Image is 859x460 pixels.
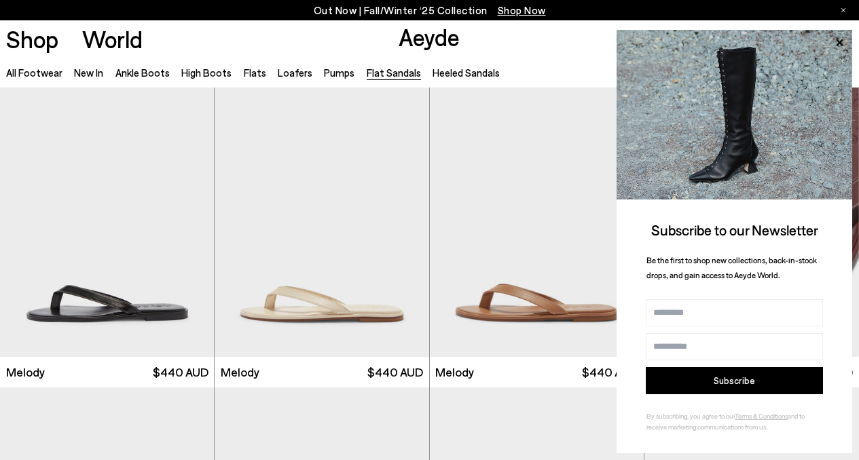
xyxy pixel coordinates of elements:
[582,364,638,381] span: $440 AUD
[646,367,823,394] button: Subscribe
[6,27,58,51] a: Shop
[6,66,62,79] a: All Footwear
[433,66,500,79] a: Heeled Sandals
[221,364,259,381] span: Melody
[430,88,644,357] img: Melody Leather Thong Sandal
[6,364,45,381] span: Melody
[735,412,788,420] a: Terms & Conditions
[153,364,208,381] span: $440 AUD
[430,357,644,387] a: Melody $440 AUD
[367,66,421,79] a: Flat Sandals
[367,364,423,381] span: $440 AUD
[74,66,103,79] a: New In
[435,364,474,381] span: Melody
[646,255,817,280] span: Be the first to shop new collections, back-in-stock drops, and gain access to Aeyde World.
[215,88,428,357] img: Melody Leather Thong Sandal
[646,412,735,420] span: By subscribing, you agree to our
[651,221,818,238] span: Subscribe to our Newsletter
[314,2,546,19] p: Out Now | Fall/Winter ‘25 Collection
[244,66,266,79] a: Flats
[430,88,644,357] div: 1 / 6
[430,88,644,357] a: 6 / 6 1 / 6 2 / 6 3 / 6 4 / 6 5 / 6 6 / 6 1 / 6 Next slide Previous slide
[617,30,852,199] img: 2a6287a1333c9a56320fd6e7b3c4a9a9.jpg
[324,66,354,79] a: Pumps
[215,357,428,387] a: Melody $440 AUD
[181,66,232,79] a: High Boots
[498,4,546,16] span: Navigate to /collections/new-in
[399,22,460,51] a: Aeyde
[82,27,143,51] a: World
[115,66,170,79] a: Ankle Boots
[278,66,312,79] a: Loafers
